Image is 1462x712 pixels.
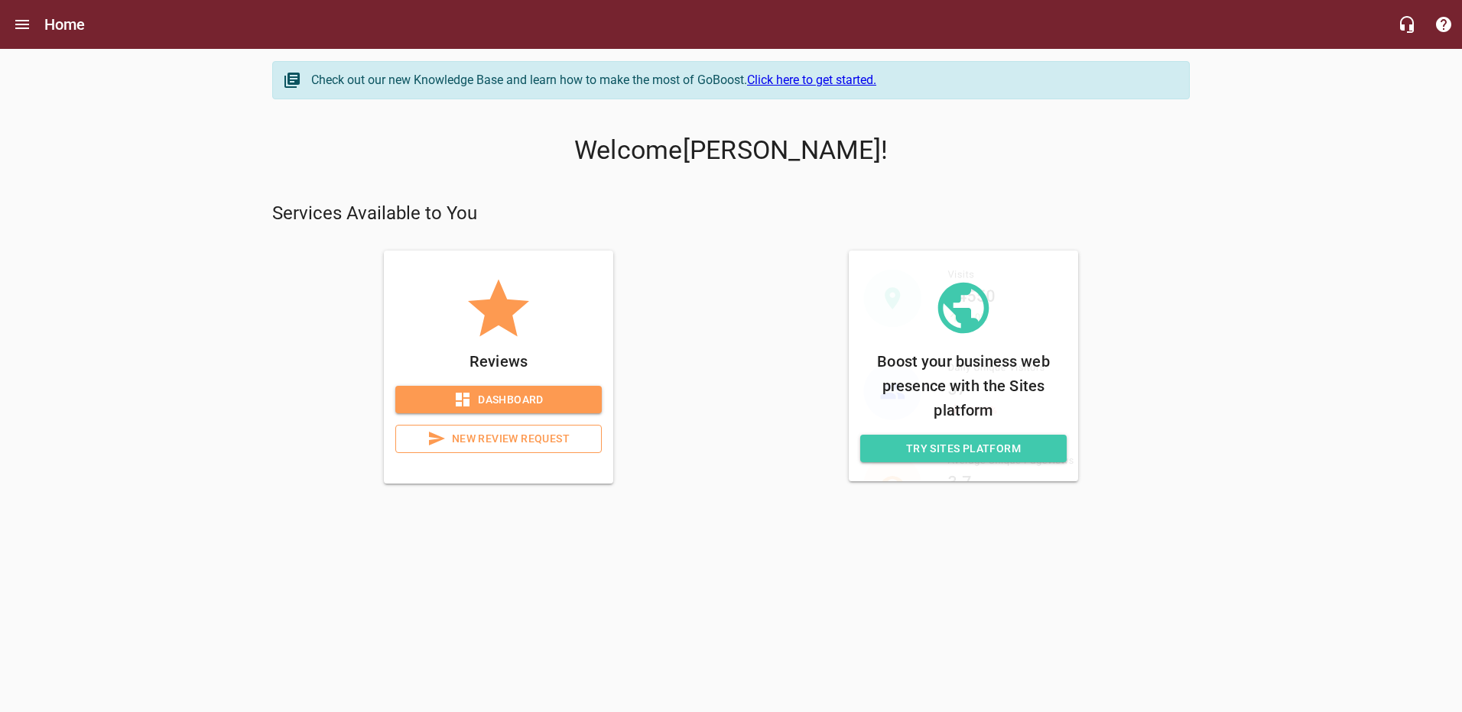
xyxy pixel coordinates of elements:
[747,73,876,87] a: Click here to get started.
[395,386,602,414] a: Dashboard
[4,6,41,43] button: Open drawer
[311,71,1174,89] div: Check out our new Knowledge Base and learn how to make the most of GoBoost.
[408,429,589,448] span: New Review Request
[408,390,590,409] span: Dashboard
[1425,6,1462,43] button: Support Portal
[872,439,1054,458] span: Try Sites Platform
[272,135,1190,166] p: Welcome [PERSON_NAME] !
[272,202,1190,226] p: Services Available to You
[860,349,1067,422] p: Boost your business web presence with the Sites platform
[860,435,1067,463] a: Try Sites Platform
[44,12,86,37] h6: Home
[395,425,602,453] a: New Review Request
[395,349,602,374] p: Reviews
[1389,6,1425,43] button: Live Chat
